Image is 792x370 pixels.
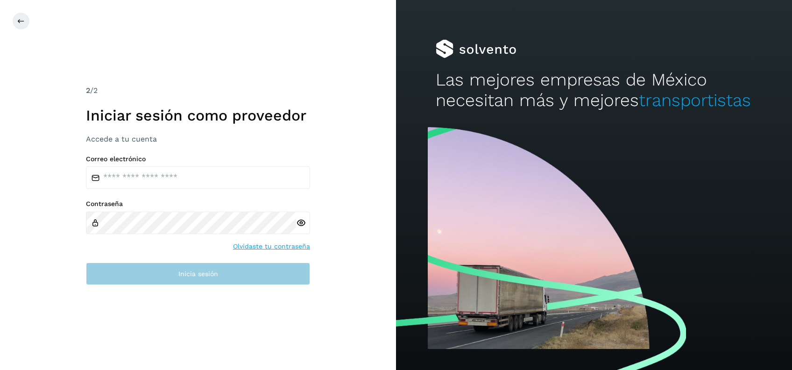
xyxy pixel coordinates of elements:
[86,263,310,285] button: Inicia sesión
[86,200,310,208] label: Contraseña
[639,90,751,110] span: transportistas
[178,270,218,277] span: Inicia sesión
[86,86,90,95] span: 2
[86,85,310,96] div: /2
[233,242,310,251] a: Olvidaste tu contraseña
[86,155,310,163] label: Correo electrónico
[436,70,752,111] h2: Las mejores empresas de México necesitan más y mejores
[86,107,310,124] h1: Iniciar sesión como proveedor
[86,135,310,143] h3: Accede a tu cuenta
